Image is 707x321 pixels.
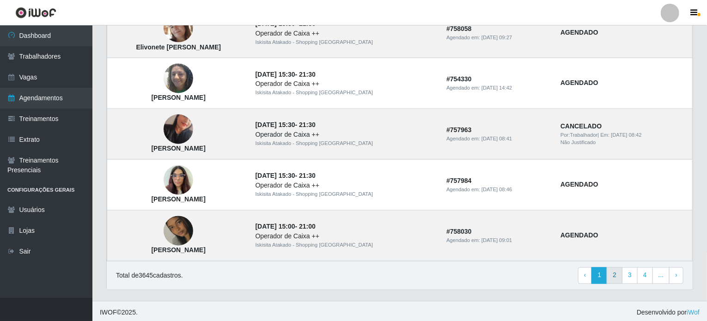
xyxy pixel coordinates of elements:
[611,133,641,138] time: [DATE] 08:42
[256,71,316,78] strong: -
[152,247,206,254] strong: [PERSON_NAME]
[446,76,472,83] strong: # 754330
[256,232,436,242] div: Operador de Caixa ++
[481,85,512,91] time: [DATE] 14:42
[256,223,295,230] time: [DATE] 15:00
[15,7,56,18] img: CoreUI Logo
[256,89,436,97] div: Iskisita Atakado - Shopping [GEOGRAPHIC_DATA]
[152,145,206,152] strong: [PERSON_NAME]
[100,308,138,318] span: © 2025 .
[446,228,472,236] strong: # 758030
[116,271,183,281] p: Total de 3645 cadastros.
[637,308,700,318] span: Desenvolvido por
[578,267,683,284] nav: pagination
[256,79,436,89] div: Operador de Caixa ++
[446,186,549,194] div: Agendado em:
[256,140,436,148] div: Iskisita Atakado - Shopping [GEOGRAPHIC_DATA]
[299,71,316,78] time: 21:30
[446,237,549,245] div: Agendado em:
[591,267,607,284] a: 1
[561,29,598,36] strong: AGENDADO
[561,232,598,239] strong: AGENDADO
[637,267,653,284] a: 4
[446,127,472,134] strong: # 757963
[256,121,316,129] strong: -
[256,29,436,38] div: Operador de Caixa ++
[164,59,193,98] img: Jeanne dos Santos Silva
[256,172,316,180] strong: -
[622,267,638,284] a: 3
[561,133,597,138] span: Por: Trabalhador
[256,38,436,46] div: Iskisita Atakado - Shopping [GEOGRAPHIC_DATA]
[164,13,193,42] img: Elivonete Bezerra Constancio
[152,94,206,102] strong: [PERSON_NAME]
[299,121,316,129] time: 21:30
[607,267,622,284] a: 2
[446,25,472,32] strong: # 758058
[669,267,683,284] a: Next
[481,238,512,243] time: [DATE] 09:01
[164,205,193,258] img: Rocheli Silva Nascimento
[299,223,316,230] time: 21:00
[561,132,687,139] div: | Em:
[687,309,700,316] a: iWof
[561,123,602,130] strong: CANCELADO
[136,43,221,51] strong: Elivonete [PERSON_NAME]
[561,181,598,188] strong: AGENDADO
[256,223,316,230] strong: -
[481,187,512,193] time: [DATE] 08:46
[256,130,436,140] div: Operador de Caixa ++
[256,121,295,129] time: [DATE] 15:30
[675,272,677,279] span: ›
[256,191,436,199] div: Iskisita Atakado - Shopping [GEOGRAPHIC_DATA]
[561,79,598,87] strong: AGENDADO
[584,272,586,279] span: ‹
[561,139,687,147] div: Não Justificado
[164,103,193,156] img: Maria Letícia Soares da Silva
[578,267,592,284] a: Previous
[256,181,436,191] div: Operador de Caixa ++
[446,34,549,42] div: Agendado em:
[446,85,549,92] div: Agendado em:
[481,136,512,142] time: [DATE] 08:41
[299,172,316,180] time: 21:30
[100,309,117,316] span: IWOF
[481,35,512,40] time: [DATE] 09:27
[446,177,472,185] strong: # 757984
[164,161,193,200] img: Aline Barbosa de Sena
[152,196,206,203] strong: [PERSON_NAME]
[256,71,295,78] time: [DATE] 15:30
[652,267,670,284] a: ...
[256,242,436,249] div: Iskisita Atakado - Shopping [GEOGRAPHIC_DATA]
[256,172,295,180] time: [DATE] 15:30
[446,135,549,143] div: Agendado em:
